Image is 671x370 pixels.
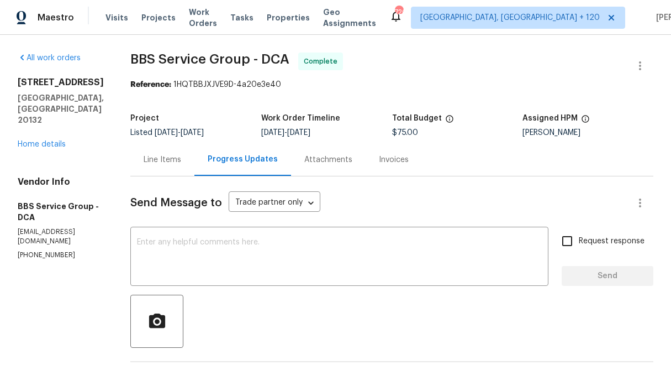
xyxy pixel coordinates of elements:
[155,129,178,137] span: [DATE]
[18,227,104,246] p: [EMAIL_ADDRESS][DOMAIN_NAME]
[141,12,176,23] span: Projects
[130,79,653,90] div: 1HQTBBJXJVE9D-4a20e3e40
[229,194,320,212] div: Trade partner only
[379,154,409,165] div: Invoices
[18,92,104,126] h5: [GEOGRAPHIC_DATA], [GEOGRAPHIC_DATA] 20132
[304,154,352,165] div: Attachments
[579,236,644,247] span: Request response
[267,12,310,23] span: Properties
[522,129,653,137] div: [PERSON_NAME]
[18,176,104,187] h4: Vendor Info
[130,129,204,137] span: Listed
[130,197,222,209] span: Send Message to
[105,12,128,23] span: Visits
[395,7,403,18] div: 720
[261,114,340,122] h5: Work Order Timeline
[208,154,278,165] div: Progress Updates
[130,114,159,122] h5: Project
[144,154,181,165] div: Line Items
[130,53,289,66] span: BBS Service Group - DCA
[392,114,442,122] h5: Total Budget
[287,129,310,137] span: [DATE]
[18,54,81,62] a: All work orders
[261,129,284,137] span: [DATE]
[155,129,204,137] span: -
[323,7,376,29] span: Geo Assignments
[445,114,454,129] span: The total cost of line items that have been proposed by Opendoor. This sum includes line items th...
[522,114,578,122] h5: Assigned HPM
[18,201,104,223] h5: BBS Service Group - DCA
[18,77,104,88] h2: [STREET_ADDRESS]
[189,7,217,29] span: Work Orders
[18,140,66,148] a: Home details
[392,129,418,137] span: $75.00
[420,12,600,23] span: [GEOGRAPHIC_DATA], [GEOGRAPHIC_DATA] + 120
[130,81,171,88] b: Reference:
[38,12,74,23] span: Maestro
[304,56,342,67] span: Complete
[181,129,204,137] span: [DATE]
[230,14,253,22] span: Tasks
[581,114,590,129] span: The hpm assigned to this work order.
[261,129,310,137] span: -
[18,251,104,260] p: [PHONE_NUMBER]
